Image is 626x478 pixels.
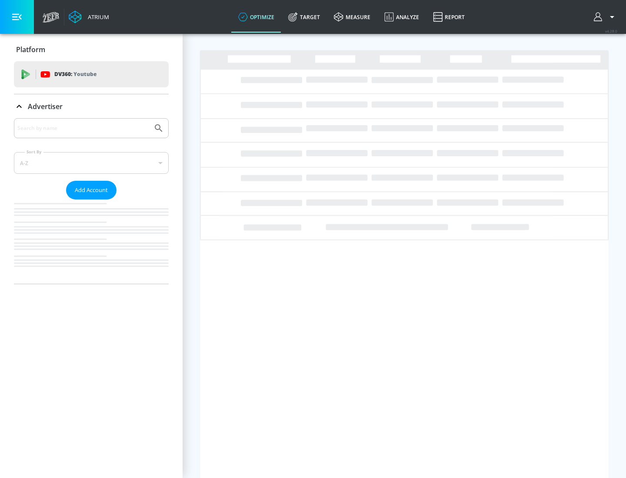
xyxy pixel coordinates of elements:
p: Youtube [73,70,97,79]
span: v 4.28.0 [605,29,617,33]
div: DV360: Youtube [14,61,169,87]
button: Add Account [66,181,117,199]
p: DV360: [54,70,97,79]
input: Search by name [17,123,149,134]
a: measure [327,1,377,33]
div: Advertiser [14,118,169,284]
span: Add Account [75,185,108,195]
a: Target [281,1,327,33]
nav: list of Advertiser [14,199,169,284]
a: Analyze [377,1,426,33]
div: Advertiser [14,94,169,119]
a: optimize [231,1,281,33]
p: Advertiser [28,102,63,111]
a: Atrium [69,10,109,23]
a: Report [426,1,472,33]
div: Atrium [84,13,109,21]
label: Sort By [25,149,43,155]
p: Platform [16,45,45,54]
div: Platform [14,37,169,62]
div: A-Z [14,152,169,174]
